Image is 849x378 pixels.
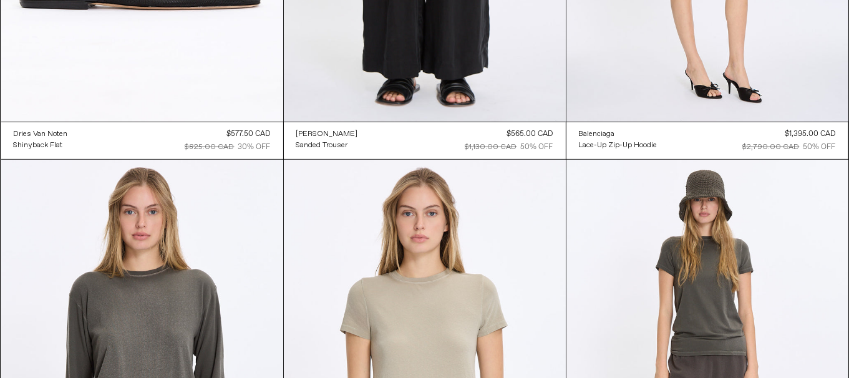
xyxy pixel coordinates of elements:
[296,140,348,151] div: Sanded Trouser
[14,140,63,151] div: Shinyback Flat
[14,140,68,151] a: Shinyback Flat
[579,140,657,151] a: Lace-Up Zip-Up Hoodie
[803,142,836,153] div: 50% OFF
[579,128,657,140] a: Balenciaga
[743,142,800,153] div: $2,790.00 CAD
[507,128,553,140] div: $565.00 CAD
[296,128,358,140] a: [PERSON_NAME]
[579,129,615,140] div: Balenciaga
[521,142,553,153] div: 50% OFF
[238,142,271,153] div: 30% OFF
[785,128,836,140] div: $1,395.00 CAD
[296,140,358,151] a: Sanded Trouser
[14,128,68,140] a: Dries Van Noten
[465,142,517,153] div: $1,130.00 CAD
[227,128,271,140] div: $577.50 CAD
[185,142,235,153] div: $825.00 CAD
